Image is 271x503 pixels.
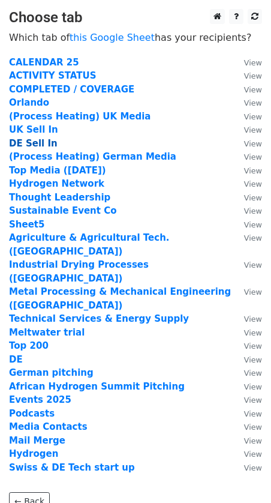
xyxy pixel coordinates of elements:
[244,396,262,405] small: View
[9,84,134,95] a: COMPLETED / COVERAGE
[9,394,71,405] a: Events 2025
[232,286,262,297] a: View
[9,232,170,257] a: Agriculture & Agricultural Tech. ([GEOGRAPHIC_DATA])
[244,85,262,94] small: View
[232,381,262,392] a: View
[244,112,262,121] small: View
[9,408,55,419] a: Podcasts
[9,111,150,122] strong: (Process Heating) UK Media
[9,124,58,135] a: UK Sell In
[232,165,262,176] a: View
[9,259,149,284] a: Industrial Drying Processes ([GEOGRAPHIC_DATA])
[232,97,262,108] a: View
[244,315,262,324] small: View
[232,111,262,122] a: View
[9,138,58,149] strong: DE Sell In
[232,178,262,189] a: View
[244,233,262,242] small: View
[9,219,44,230] a: Sheet5
[232,219,262,230] a: View
[244,409,262,418] small: View
[9,165,106,176] a: Top Media ([DATE])
[244,139,262,148] small: View
[244,423,262,432] small: View
[232,70,262,81] a: View
[9,31,262,44] p: Which tab of has your recipients?
[232,327,262,338] a: View
[232,232,262,243] a: View
[232,313,262,324] a: View
[232,394,262,405] a: View
[244,152,262,161] small: View
[244,342,262,351] small: View
[9,9,262,26] h3: Choose tab
[244,369,262,378] small: View
[244,261,262,270] small: View
[9,448,58,459] a: Hydrogen
[9,381,185,392] a: African Hydrogen Summit Pitching
[9,178,104,189] strong: Hydrogen Network
[9,367,94,378] a: German pitching
[232,367,262,378] a: View
[9,462,135,473] a: Swiss & DE Tech start up
[244,125,262,134] small: View
[211,445,271,503] iframe: Chat Widget
[232,192,262,203] a: View
[9,421,88,432] a: Media Contacts
[9,340,49,351] a: Top 200
[70,32,155,43] a: this Google Sheet
[9,327,85,338] strong: Meltwater trial
[232,408,262,419] a: View
[232,435,262,446] a: View
[232,259,262,270] a: View
[9,286,231,311] a: Metal Processing & Mechanical Engineering ([GEOGRAPHIC_DATA])
[232,421,262,432] a: View
[232,138,262,149] a: View
[232,124,262,135] a: View
[244,382,262,391] small: View
[244,220,262,229] small: View
[232,340,262,351] a: View
[9,57,79,68] a: CALENDAR 25
[9,435,65,446] a: Mail Merge
[244,355,262,364] small: View
[232,354,262,365] a: View
[232,205,262,216] a: View
[9,70,96,81] a: ACTIVITY STATUS
[244,288,262,297] small: View
[232,151,262,162] a: View
[9,313,189,324] a: Technical Services & Energy Supply
[244,98,262,107] small: View
[9,192,110,203] a: Thought Leadership
[232,57,262,68] a: View
[244,166,262,175] small: View
[244,58,262,67] small: View
[9,151,176,162] a: (Process Heating) German Media
[9,205,117,216] a: Sustainable Event Co
[9,354,23,365] a: DE
[9,97,49,108] a: Orlando
[244,436,262,445] small: View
